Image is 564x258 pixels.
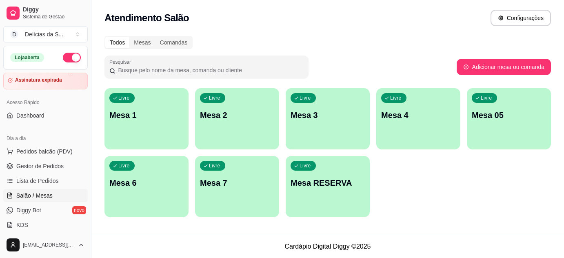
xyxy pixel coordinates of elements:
[291,177,365,189] p: Mesa RESERVA
[91,235,564,258] footer: Cardápio Digital Diggy © 2025
[109,109,184,121] p: Mesa 1
[10,30,18,38] span: D
[300,162,311,169] p: Livre
[286,88,370,149] button: LivreMesa 3
[3,26,88,42] button: Select a team
[195,88,279,149] button: LivreMesa 2
[10,53,44,62] div: Loja aberta
[16,162,64,170] span: Gestor de Pedidos
[15,77,62,83] article: Assinatura expirada
[109,58,134,65] label: Pesquisar
[105,37,129,48] div: Todos
[200,109,274,121] p: Mesa 2
[472,109,546,121] p: Mesa 05
[3,109,88,122] a: Dashboard
[16,191,53,200] span: Salão / Mesas
[25,30,63,38] div: Delícias da S ...
[3,204,88,217] a: Diggy Botnovo
[23,242,75,248] span: [EMAIL_ADDRESS][DOMAIN_NAME]
[3,235,88,255] button: [EMAIL_ADDRESS][DOMAIN_NAME]
[3,189,88,202] a: Salão / Mesas
[3,96,88,109] div: Acesso Rápido
[16,206,41,214] span: Diggy Bot
[16,147,73,156] span: Pedidos balcão (PDV)
[3,3,88,23] a: DiggySistema de Gestão
[481,95,492,101] p: Livre
[209,95,220,101] p: Livre
[291,109,365,121] p: Mesa 3
[3,160,88,173] a: Gestor de Pedidos
[115,66,304,74] input: Pesquisar
[104,11,189,24] h2: Atendimento Salão
[104,156,189,217] button: LivreMesa 6
[376,88,460,149] button: LivreMesa 4
[23,6,84,13] span: Diggy
[16,177,59,185] span: Lista de Pedidos
[3,145,88,158] button: Pedidos balcão (PDV)
[457,59,551,75] button: Adicionar mesa ou comanda
[3,73,88,89] a: Assinatura expirada
[63,53,81,62] button: Alterar Status
[300,95,311,101] p: Livre
[118,95,130,101] p: Livre
[109,177,184,189] p: Mesa 6
[3,174,88,187] a: Lista de Pedidos
[286,156,370,217] button: LivreMesa RESERVA
[16,111,44,120] span: Dashboard
[104,88,189,149] button: LivreMesa 1
[209,162,220,169] p: Livre
[129,37,155,48] div: Mesas
[3,218,88,231] a: KDS
[491,10,551,26] button: Configurações
[467,88,551,149] button: LivreMesa 05
[155,37,192,48] div: Comandas
[23,13,84,20] span: Sistema de Gestão
[118,162,130,169] p: Livre
[381,109,455,121] p: Mesa 4
[200,177,274,189] p: Mesa 7
[3,132,88,145] div: Dia a dia
[16,221,28,229] span: KDS
[195,156,279,217] button: LivreMesa 7
[390,95,402,101] p: Livre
